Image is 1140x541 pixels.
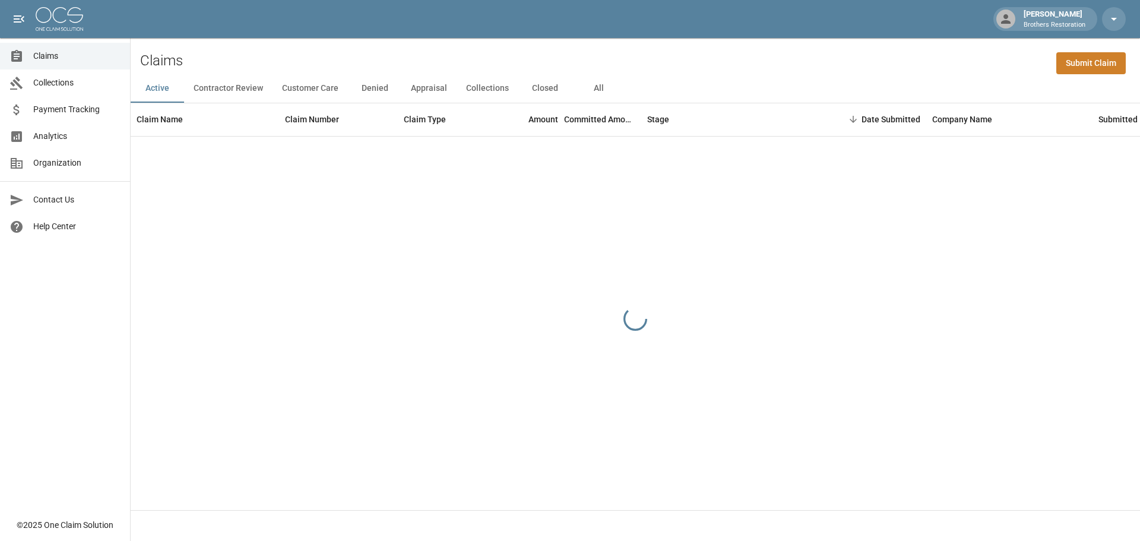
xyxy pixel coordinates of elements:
[487,103,564,136] div: Amount
[398,103,487,136] div: Claim Type
[862,103,920,136] div: Date Submitted
[131,74,1140,103] div: dynamic tabs
[33,50,121,62] span: Claims
[932,103,992,136] div: Company Name
[131,74,184,103] button: Active
[184,74,273,103] button: Contractor Review
[137,103,183,136] div: Claim Name
[404,103,446,136] div: Claim Type
[279,103,398,136] div: Claim Number
[131,103,279,136] div: Claim Name
[457,74,518,103] button: Collections
[33,194,121,206] span: Contact Us
[641,103,819,136] div: Stage
[36,7,83,31] img: ocs-logo-white-transparent.png
[285,103,339,136] div: Claim Number
[1056,52,1126,74] a: Submit Claim
[564,103,641,136] div: Committed Amount
[33,157,121,169] span: Organization
[1019,8,1090,30] div: [PERSON_NAME]
[401,74,457,103] button: Appraisal
[140,52,183,69] h2: Claims
[845,111,862,128] button: Sort
[348,74,401,103] button: Denied
[33,220,121,233] span: Help Center
[564,103,635,136] div: Committed Amount
[528,103,558,136] div: Amount
[33,103,121,116] span: Payment Tracking
[17,519,113,531] div: © 2025 One Claim Solution
[273,74,348,103] button: Customer Care
[647,103,669,136] div: Stage
[572,74,625,103] button: All
[518,74,572,103] button: Closed
[926,103,1092,136] div: Company Name
[1024,20,1085,30] p: Brothers Restoration
[819,103,926,136] div: Date Submitted
[7,7,31,31] button: open drawer
[33,130,121,143] span: Analytics
[33,77,121,89] span: Collections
